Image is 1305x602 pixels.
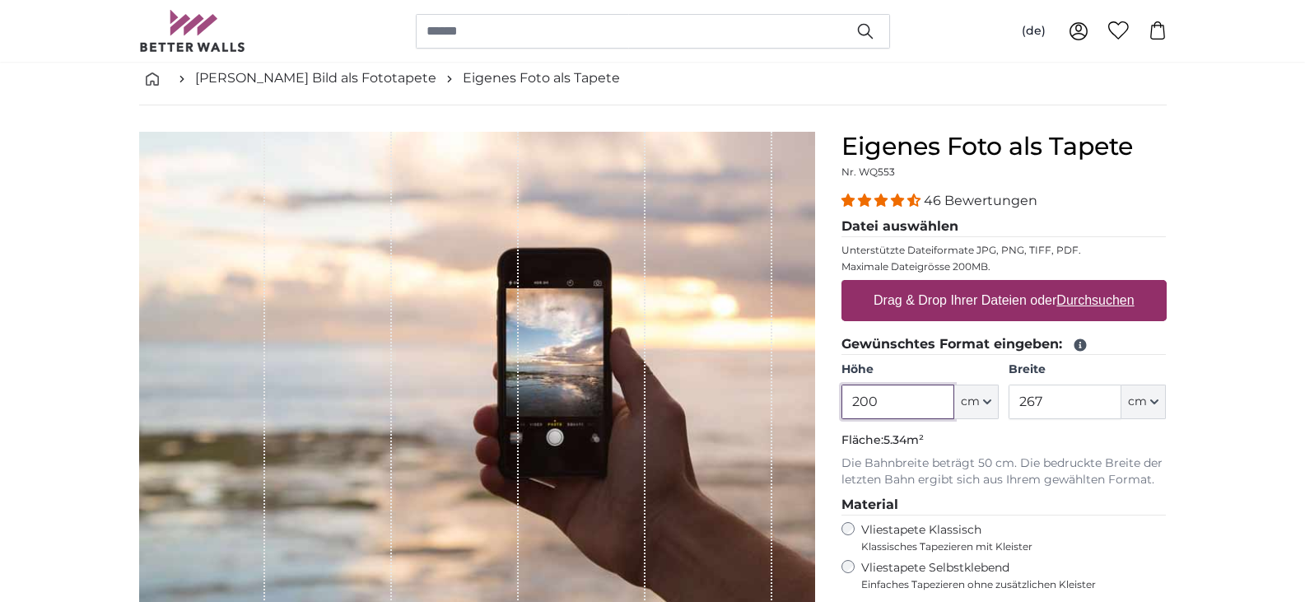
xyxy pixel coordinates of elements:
[841,455,1167,488] p: Die Bahnbreite beträgt 50 cm. Die bedruckte Breite der letzten Bahn ergibt sich aus Ihrem gewählt...
[961,394,980,410] span: cm
[841,193,924,208] span: 4.37 stars
[195,68,436,88] a: [PERSON_NAME] Bild als Fototapete
[841,260,1167,273] p: Maximale Dateigrösse 200MB.
[867,284,1141,317] label: Drag & Drop Ihrer Dateien oder
[1009,16,1059,46] button: (de)
[841,217,1167,237] legend: Datei auswählen
[463,68,620,88] a: Eigenes Foto als Tapete
[861,522,1153,553] label: Vliestapete Klassisch
[883,432,924,447] span: 5.34m²
[841,495,1167,516] legend: Material
[861,560,1167,591] label: Vliestapete Selbstklebend
[841,362,999,378] label: Höhe
[954,385,999,419] button: cm
[139,52,1167,105] nav: breadcrumbs
[841,132,1167,161] h1: Eigenes Foto als Tapete
[1128,394,1147,410] span: cm
[841,334,1167,355] legend: Gewünschtes Format eingeben:
[841,432,1167,449] p: Fläche:
[861,578,1167,591] span: Einfaches Tapezieren ohne zusätzlichen Kleister
[841,166,895,178] span: Nr. WQ553
[139,10,246,52] img: Betterwalls
[1121,385,1166,419] button: cm
[1009,362,1166,378] label: Breite
[841,244,1167,257] p: Unterstützte Dateiformate JPG, PNG, TIFF, PDF.
[861,540,1153,553] span: Klassisches Tapezieren mit Kleister
[924,193,1037,208] span: 46 Bewertungen
[1056,293,1134,307] u: Durchsuchen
